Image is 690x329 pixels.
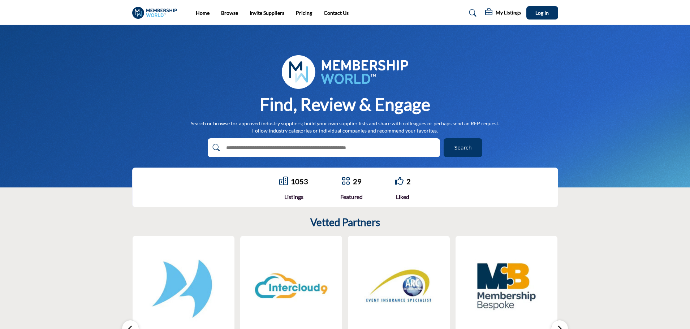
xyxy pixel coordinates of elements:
[496,9,521,16] h5: My Listings
[526,6,558,20] button: Log In
[296,10,312,16] a: Pricing
[454,144,471,152] span: Search
[132,7,181,19] img: Site Logo
[485,9,521,17] div: My Listings
[279,192,308,201] div: Listings
[291,177,308,186] a: 1053
[395,177,404,185] i: Go to Liked
[260,93,430,116] h1: Find, Review & Engage
[221,10,238,16] a: Browse
[340,192,363,201] div: Featured
[341,177,350,186] a: Go to Featured
[196,10,210,16] a: Home
[353,177,362,186] a: 29
[462,7,481,19] a: Search
[406,177,411,186] a: 2
[250,10,284,16] a: Invite Suppliers
[310,216,380,229] h2: Vetted Partners
[191,120,499,134] p: Search or browse for approved industry suppliers; build your own supplier lists and share with co...
[324,10,349,16] a: Contact Us
[444,138,482,157] button: Search
[535,10,549,16] span: Log In
[282,55,408,89] img: image
[395,192,411,201] div: Liked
